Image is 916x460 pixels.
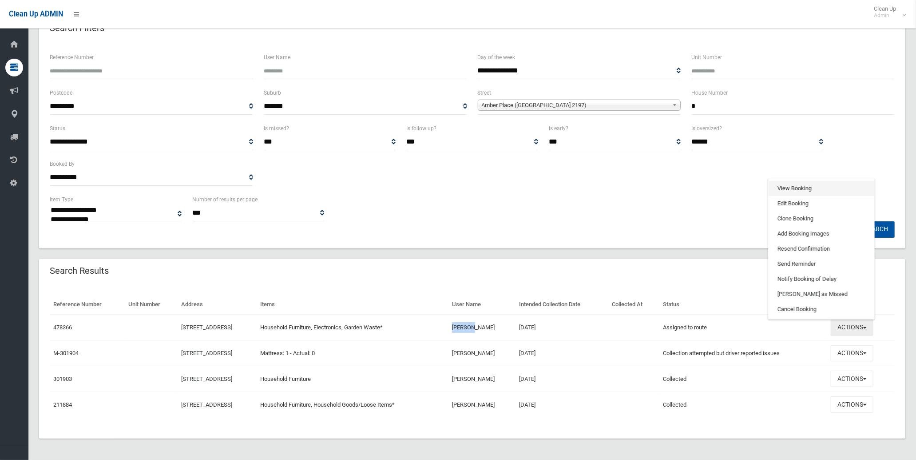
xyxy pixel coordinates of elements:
[181,324,232,331] a: [STREET_ADDRESS]
[831,345,873,362] button: Actions
[50,295,125,315] th: Reference Number
[50,52,94,62] label: Reference Number
[448,315,516,340] td: [PERSON_NAME]
[478,52,515,62] label: Day of the week
[769,302,874,317] a: Cancel Booking
[691,124,722,133] label: Is oversized?
[769,211,874,226] a: Clone Booking
[769,287,874,302] a: [PERSON_NAME] as Missed
[516,315,609,340] td: [DATE]
[516,295,609,315] th: Intended Collection Date
[50,88,72,98] label: Postcode
[659,340,827,366] td: Collection attempted but driver reported issues
[406,124,436,133] label: Is follow up?
[264,52,290,62] label: User Name
[659,366,827,392] td: Collected
[769,272,874,287] a: Notify Booking of Delay
[181,350,232,356] a: [STREET_ADDRESS]
[178,295,256,315] th: Address
[831,371,873,387] button: Actions
[516,366,609,392] td: [DATE]
[181,376,232,382] a: [STREET_ADDRESS]
[448,366,516,392] td: [PERSON_NAME]
[691,52,722,62] label: Unit Number
[831,396,873,413] button: Actions
[53,350,79,356] a: M-301904
[769,241,874,256] a: Resend Confirmation
[192,195,258,204] label: Number of results per page
[516,392,609,417] td: [DATE]
[264,124,289,133] label: Is missed?
[516,340,609,366] td: [DATE]
[478,88,492,98] label: Street
[691,88,728,98] label: House Number
[549,124,568,133] label: Is early?
[874,12,896,19] small: Admin
[50,124,65,133] label: Status
[53,376,72,382] a: 301903
[50,159,75,169] label: Booked By
[39,262,119,280] header: Search Results
[448,392,516,417] td: [PERSON_NAME]
[257,392,448,417] td: Household Furniture, Household Goods/Loose Items*
[659,392,827,417] td: Collected
[769,226,874,241] a: Add Booking Images
[125,295,178,315] th: Unit Number
[257,315,448,340] td: Household Furniture, Electronics, Garden Waste*
[769,256,874,272] a: Send Reminder
[659,315,827,340] td: Assigned to route
[181,401,232,408] a: [STREET_ADDRESS]
[482,100,669,111] span: Amber Place ([GEOGRAPHIC_DATA] 2197)
[869,5,905,19] span: Clean Up
[264,88,281,98] label: Suburb
[858,221,895,238] button: Search
[769,181,874,196] a: View Booking
[831,320,873,336] button: Actions
[53,324,72,331] a: 478366
[448,295,516,315] th: User Name
[53,401,72,408] a: 211884
[608,295,659,315] th: Collected At
[769,196,874,211] a: Edit Booking
[257,366,448,392] td: Household Furniture
[257,295,448,315] th: Items
[257,340,448,366] td: Mattress: 1 - Actual: 0
[448,340,516,366] td: [PERSON_NAME]
[50,195,73,204] label: Item Type
[9,10,63,18] span: Clean Up ADMIN
[659,295,827,315] th: Status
